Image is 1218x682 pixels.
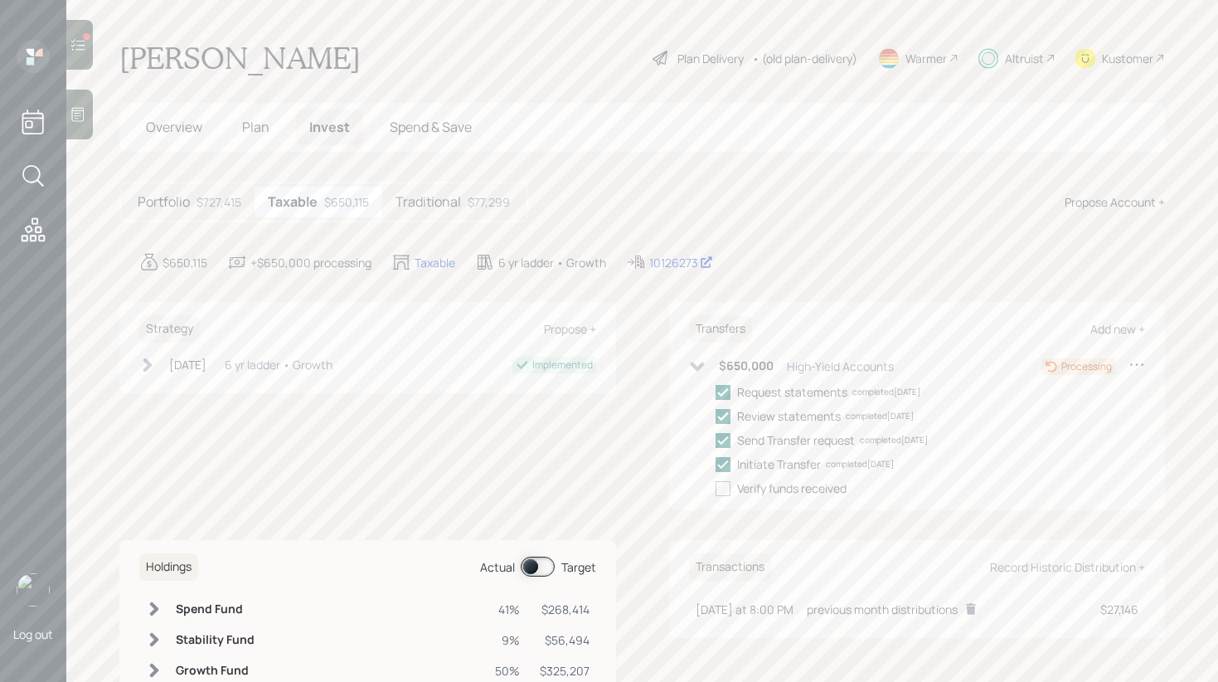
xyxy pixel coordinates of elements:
h6: Transactions [689,553,771,581]
div: Target [561,558,596,576]
div: $650,115 [324,193,369,211]
div: $56,494 [540,631,590,649]
h5: Traditional [395,194,461,210]
div: +$650,000 processing [250,254,371,271]
h6: Stability Fund [176,633,255,647]
h1: [PERSON_NAME] [119,40,361,76]
h6: Growth Fund [176,664,255,678]
div: [DATE] at 8:00 PM [696,601,793,618]
div: [DATE] [169,356,206,373]
div: • (old plan-delivery) [752,50,857,67]
img: retirable_logo.png [17,573,50,606]
div: completed [DATE] [846,410,914,422]
h5: Portfolio [138,194,190,210]
div: Actual [480,558,515,576]
div: Implemented [532,358,593,373]
div: Propose + [544,321,596,337]
span: Invest [309,118,350,136]
div: 6 yr ladder • Growth [498,254,606,271]
h6: Holdings [139,553,198,581]
h5: Taxable [268,194,318,210]
div: $727,415 [197,193,241,211]
div: Review statements [737,407,841,425]
h6: Spend Fund [176,602,255,616]
div: Initiate Transfer [737,455,821,473]
div: $27,146 [1100,601,1138,618]
div: $268,414 [540,601,590,618]
h6: $650,000 [719,359,774,373]
div: Processing [1061,359,1112,374]
div: completed [DATE] [860,434,928,446]
div: Taxable [415,254,455,271]
div: previous month distributions [807,601,958,618]
div: $325,207 [540,662,590,680]
div: 50% [495,662,520,680]
h6: Transfers [689,315,752,343]
div: Kustomer [1102,50,1153,67]
div: completed [DATE] [826,458,894,470]
div: Send Transfer request [737,431,855,449]
div: Add new + [1090,321,1145,337]
div: 9% [495,631,520,649]
div: completed [DATE] [852,386,920,398]
span: Overview [146,118,202,136]
div: Propose Account + [1065,193,1165,211]
div: Verify funds received [737,480,847,497]
div: 41% [495,601,520,618]
div: $77,299 [468,193,510,211]
div: $650,115 [163,254,207,271]
div: Plan Delivery [677,50,744,67]
div: Request statements [737,383,847,401]
div: Warmer [905,50,947,67]
span: Plan [242,118,269,136]
div: Record Historic Distribution + [990,559,1145,575]
div: High-Yield Accounts [787,358,894,375]
h6: Strategy [139,315,200,343]
div: 6 yr ladder • Growth [225,356,332,373]
div: 10126273 [649,254,713,271]
div: Log out [13,626,53,642]
div: Altruist [1005,50,1044,67]
span: Spend & Save [390,118,472,136]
